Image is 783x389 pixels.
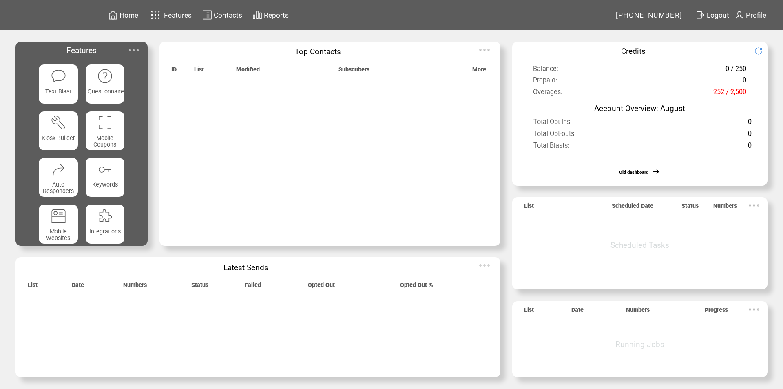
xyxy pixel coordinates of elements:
[119,11,138,19] span: Home
[743,76,746,89] span: 0
[86,205,124,243] a: Integrations
[97,208,113,224] img: integrations.svg
[746,197,762,213] img: ellypsis.svg
[713,202,737,213] span: Numbers
[571,307,584,318] span: Date
[533,88,562,100] span: Overages:
[39,64,77,103] a: Text Blast
[616,11,683,19] span: [PHONE_NUMBER]
[734,10,744,20] img: profile.svg
[533,76,557,89] span: Prepaid:
[533,118,572,130] span: Total Opt-ins:
[164,11,192,19] span: Features
[97,162,113,178] img: keywords.svg
[66,46,97,55] span: Features
[524,307,534,318] span: List
[86,64,124,103] a: Questionnaire
[97,68,113,84] img: questionnaire.svg
[147,7,193,23] a: Features
[264,11,289,19] span: Reports
[695,10,705,20] img: exit.svg
[619,169,648,175] a: Old dashboard
[214,11,242,19] span: Contacts
[533,142,569,154] span: Total Blasts:
[194,66,204,77] span: List
[51,162,66,178] img: auto-responders.svg
[191,282,208,293] span: Status
[202,10,212,20] img: contacts.svg
[707,11,729,19] span: Logout
[748,130,752,142] span: 0
[51,68,66,84] img: text-blast.svg
[694,9,733,21] a: Logout
[746,11,766,19] span: Profile
[86,158,124,197] a: Keywords
[43,181,74,194] span: Auto Responders
[746,301,762,318] img: ellypsis.svg
[148,8,163,22] img: features.svg
[92,181,118,188] span: Keywords
[612,202,653,213] span: Scheduled Date
[39,158,77,197] a: Auto Responders
[472,66,486,77] span: More
[245,282,261,293] span: Failed
[681,202,699,213] span: Status
[28,282,38,293] span: List
[308,282,335,293] span: Opted Out
[89,228,121,235] span: Integrations
[72,282,84,293] span: Date
[201,9,243,21] a: Contacts
[51,208,66,224] img: mobile-websites.svg
[42,135,75,141] span: Kiosk Builder
[223,263,268,272] span: Latest Sends
[86,111,124,150] a: Mobile Coupons
[39,111,77,150] a: Kiosk Builder
[754,47,770,55] img: refresh.png
[533,65,558,77] span: Balance:
[107,9,139,21] a: Home
[295,47,341,56] span: Top Contacts
[713,88,746,100] span: 252 / 2,500
[97,115,113,131] img: coupons.svg
[171,66,177,77] span: ID
[533,130,576,142] span: Total Opt-outs:
[236,66,260,77] span: Modified
[594,104,685,113] span: Account Overview: August
[39,205,77,243] a: Mobile Websites
[252,10,262,20] img: chart.svg
[108,10,118,20] img: home.svg
[88,88,124,95] span: Questionnaire
[400,282,433,293] span: Opted Out %
[51,115,66,131] img: tool%201.svg
[45,88,71,95] span: Text Blast
[626,307,650,318] span: Numbers
[705,307,728,318] span: Progress
[748,118,752,130] span: 0
[733,9,768,21] a: Profile
[524,202,534,213] span: List
[610,240,669,250] span: Scheduled Tasks
[123,282,147,293] span: Numbers
[748,142,752,154] span: 0
[251,9,290,21] a: Reports
[338,66,369,77] span: Subscribers
[93,135,116,148] span: Mobile Coupons
[46,228,70,241] span: Mobile Websites
[126,42,142,58] img: ellypsis.svg
[725,65,746,77] span: 0 / 250
[621,47,646,56] span: Credits
[615,340,664,349] span: Running Jobs
[476,42,493,58] img: ellypsis.svg
[476,257,493,273] img: ellypsis.svg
